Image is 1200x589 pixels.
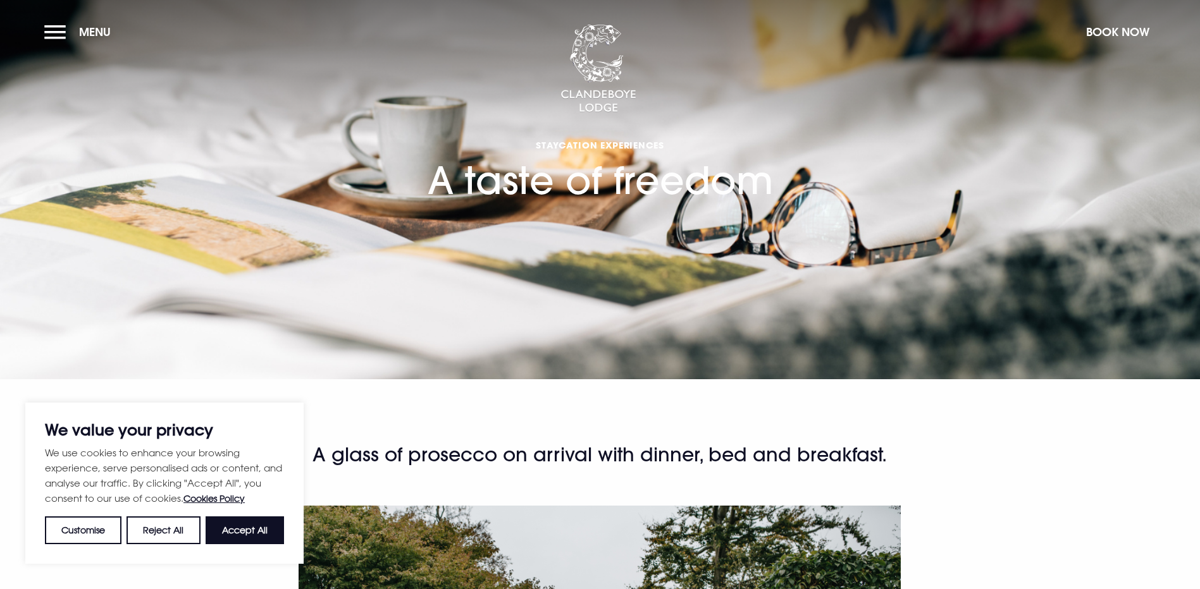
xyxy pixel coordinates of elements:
[428,66,773,202] h1: A taste of freedom
[45,422,284,437] p: We value your privacy
[79,25,111,39] span: Menu
[206,516,284,544] button: Accept All
[44,18,117,46] button: Menu
[560,25,636,113] img: Clandeboye Lodge
[45,445,284,506] p: We use cookies to enhance your browsing experience, serve personalised ads or content, and analys...
[127,516,200,544] button: Reject All
[45,516,121,544] button: Customise
[25,403,304,564] div: We value your privacy
[1080,18,1156,46] button: Book Now
[299,442,901,468] h2: A glass of prosecco on arrival with dinner, bed and breakfast.
[428,139,773,151] span: Staycation Experiences
[183,493,245,504] a: Cookies Policy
